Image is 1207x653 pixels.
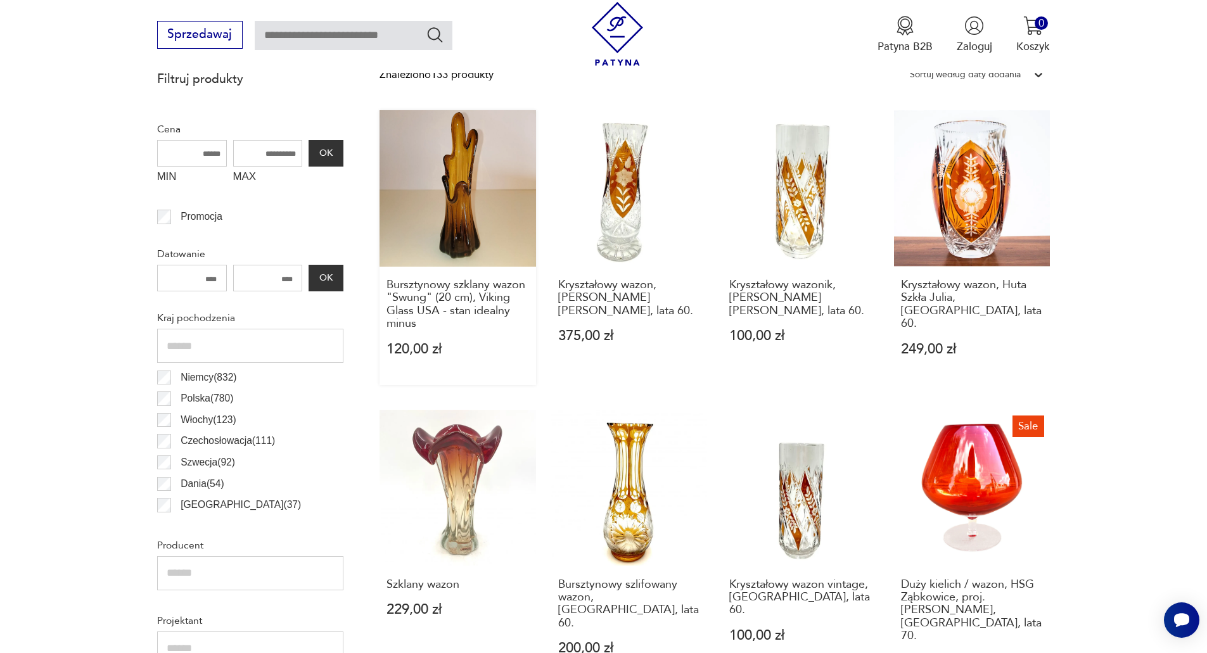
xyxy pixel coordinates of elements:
button: Sprzedawaj [157,21,243,49]
p: 229,00 zł [386,603,529,616]
p: Kraj pochodzenia [157,310,343,326]
p: Niemcy ( 832 ) [181,369,236,386]
p: Szwecja ( 92 ) [181,454,235,471]
h3: Duży kielich / wazon, HSG Ząbkowice, proj. [PERSON_NAME], [GEOGRAPHIC_DATA], lata 70. [901,578,1044,643]
a: Sprzedawaj [157,30,243,41]
img: Ikonka użytkownika [964,16,984,35]
p: Polska ( 780 ) [181,390,233,407]
p: Cena [157,121,343,137]
div: Znaleziono 133 produkty [380,67,494,83]
button: OK [309,265,343,291]
label: MIN [157,167,227,191]
p: Datowanie [157,246,343,262]
img: Patyna - sklep z meblami i dekoracjami vintage [585,2,649,66]
p: Producent [157,537,343,554]
a: Kryształowy wazon, Huta Szkła Julia, lata 60.Kryształowy wazon, [PERSON_NAME] [PERSON_NAME], lata... [551,110,708,385]
img: Ikona medalu [895,16,915,35]
img: Ikona koszyka [1023,16,1043,35]
a: Kryształowy wazon, Huta Szkła Julia, Polska, lata 60.Kryształowy wazon, Huta Szkła Julia, [GEOGRA... [894,110,1051,385]
p: Promocja [181,208,222,225]
p: [GEOGRAPHIC_DATA] ( 37 ) [181,497,301,513]
p: Filtruj produkty [157,71,343,87]
a: Ikona medaluPatyna B2B [878,16,933,54]
p: Włochy ( 123 ) [181,412,236,428]
a: Kryształowy wazonik, Huta Szkła Julia, lata 60.Kryształowy wazonik, [PERSON_NAME] [PERSON_NAME], ... [722,110,879,385]
h3: Bursztynowy szklany wazon "Swung" (20 cm), Viking Glass USA - stan idealny minus [386,279,529,331]
p: Koszyk [1016,39,1050,54]
h3: Kryształowy wazon vintage, [GEOGRAPHIC_DATA], lata 60. [729,578,872,617]
button: 0Koszyk [1016,16,1050,54]
button: Szukaj [426,25,444,44]
iframe: Smartsupp widget button [1164,602,1199,638]
h3: Szklany wazon [386,578,529,591]
a: Bursztynowy szklany wazon "Swung" (20 cm), Viking Glass USA - stan idealny minusBursztynowy szkla... [380,110,536,385]
p: Francja ( 32 ) [181,518,231,535]
p: 375,00 zł [558,329,701,343]
h3: Bursztynowy szlifowany wazon, [GEOGRAPHIC_DATA], lata 60. [558,578,701,630]
h3: Kryształowy wazon, [PERSON_NAME] [PERSON_NAME], lata 60. [558,279,701,317]
label: MAX [233,167,303,191]
button: OK [309,140,343,167]
p: Dania ( 54 ) [181,476,224,492]
button: Patyna B2B [878,16,933,54]
div: 0 [1035,16,1048,30]
p: Patyna B2B [878,39,933,54]
p: Projektant [157,612,343,629]
p: Zaloguj [957,39,992,54]
p: 100,00 zł [729,329,872,343]
p: Czechosłowacja ( 111 ) [181,433,275,449]
h3: Kryształowy wazon, Huta Szkła Julia, [GEOGRAPHIC_DATA], lata 60. [901,279,1044,331]
div: Sortuj według daty dodania [910,67,1021,83]
button: Zaloguj [957,16,992,54]
p: 120,00 zł [386,343,529,356]
h3: Kryształowy wazonik, [PERSON_NAME] [PERSON_NAME], lata 60. [729,279,872,317]
p: 249,00 zł [901,343,1044,356]
p: 100,00 zł [729,629,872,642]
